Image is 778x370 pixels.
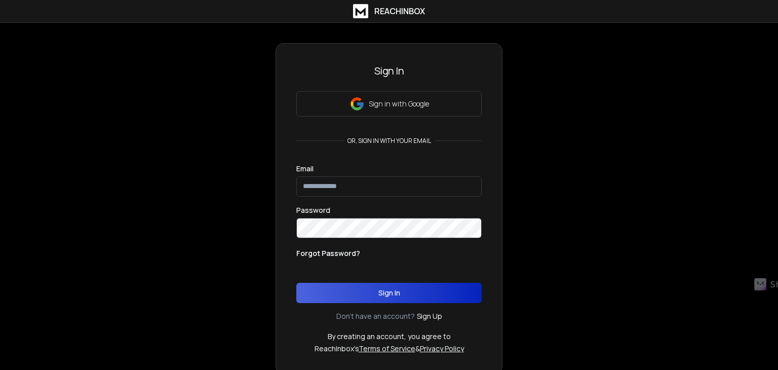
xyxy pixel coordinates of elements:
[374,5,425,17] h1: ReachInbox
[296,165,314,172] label: Email
[296,207,330,214] label: Password
[420,344,464,353] a: Privacy Policy
[296,248,360,258] p: Forgot Password?
[296,64,482,78] h3: Sign In
[359,344,415,353] a: Terms of Service
[315,344,464,354] p: ReachInbox's &
[353,4,368,18] img: logo
[336,311,415,321] p: Don't have an account?
[296,283,482,303] button: Sign In
[353,4,425,18] a: ReachInbox
[296,91,482,117] button: Sign in with Google
[417,311,442,321] a: Sign Up
[369,99,429,109] p: Sign in with Google
[328,331,451,342] p: By creating an account, you agree to
[343,137,435,145] p: or, sign in with your email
